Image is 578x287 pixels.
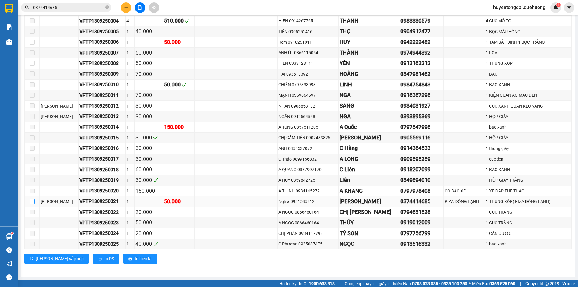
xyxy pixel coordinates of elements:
td: 0913516332 [399,239,444,249]
div: VPTP1309250017 [79,155,124,163]
span: Hỗ trợ kỹ thuật: [279,280,335,287]
span: Miền Nam [393,280,467,287]
div: 30.000 [135,144,162,152]
div: 70.000 [135,70,162,78]
td: LINH [339,80,399,90]
sup: 1 [11,232,13,234]
td: VPTP1309250021 [79,196,125,207]
div: 1 [126,188,134,194]
td: Liên [339,175,399,186]
button: file-add [135,2,145,13]
td: A LONG [339,154,399,164]
td: CHỊ VY [339,207,399,217]
td: TÝ SON [339,228,399,239]
td: C Hằng [339,143,399,154]
td: 0984754843 [399,80,444,90]
div: 1 [126,124,134,130]
div: VPTP1309250007 [79,49,124,57]
div: LINH [340,80,398,89]
div: VPTP1309250014 [79,123,124,131]
div: 1 HỘP GIẤY [486,113,570,120]
div: 0918207099 [400,165,443,174]
td: VPTP1309250010 [79,80,125,90]
div: VPTP1309250006 [79,38,124,46]
span: Cung cấp máy in - giấy in: [345,280,392,287]
td: VPTP1309250023 [79,217,125,228]
span: notification [6,261,12,267]
div: 0942222482 [400,38,443,46]
td: VPTP1309250013 [79,111,125,122]
td: TRẦN HƯƠNG [339,133,399,143]
button: plus [121,2,131,13]
div: 0983330579 [400,17,443,25]
td: VPTP1309250014 [79,122,125,133]
div: 1 XE ĐẠP THỂ THAO [486,188,570,194]
div: [PERSON_NAME] [340,133,398,142]
div: VPTP1309250022 [79,208,124,216]
span: sort-ascending [29,257,33,261]
button: caret-down [564,2,574,13]
td: VPTP1309250019 [79,175,125,186]
strong: 0369 525 060 [489,281,515,286]
div: VPTP1309250019 [79,176,124,184]
td: VPTP1309250005 [79,26,125,37]
div: 60.000 [135,165,162,174]
button: aim [149,2,159,13]
div: [PERSON_NAME] [41,198,77,205]
div: A THỊNH 0934145272 [278,188,337,194]
div: A Quốc [340,123,398,131]
div: VPTP1309250010 [79,81,124,88]
div: 1 [126,134,134,141]
td: VPTP1309250012 [79,101,125,111]
td: 0393895369 [399,111,444,122]
span: | [520,280,521,287]
div: 1 [126,220,134,226]
div: 1 [126,60,134,67]
span: search [25,5,29,10]
div: 1 bao xanh [486,241,570,247]
div: 20.000 [135,229,162,238]
td: VPTP1309250018 [79,164,125,175]
td: 0905569116 [399,133,444,143]
div: 0797978408 [400,187,443,195]
span: | [339,280,340,287]
div: 1 CĂN CƯỚC [486,230,570,237]
div: THỦY [340,218,398,227]
div: HIỀN 0914267765 [278,17,337,24]
td: 0909595259 [399,154,444,164]
div: 1 [126,209,134,215]
div: 0934031927 [400,101,443,110]
div: 1 HỘP GIẤY [486,134,570,141]
div: 1 CỤC TRẮNG [486,220,570,226]
div: 1 [126,156,134,162]
span: question-circle [6,247,12,253]
span: [PERSON_NAME] sắp xếp [36,255,84,262]
td: NGA [339,90,399,101]
img: logo-vxr [5,4,13,13]
div: 0919012009 [400,218,443,227]
div: 1 [126,39,134,45]
td: THỌ [339,26,399,37]
td: 0916367296 [399,90,444,101]
div: HUY [340,38,398,46]
div: 50.000 [135,48,162,57]
strong: 1900 633 818 [309,281,335,286]
div: 40.000 [135,240,162,248]
div: VPTP1309250009 [79,70,124,78]
div: CHỊ CẨM TIÊN 0902433826 [278,134,337,141]
span: Miền Bắc [472,280,515,287]
div: 1 [126,166,134,173]
td: 0904912477 [399,26,444,37]
div: 1 THÙNG XỐP [486,60,570,67]
td: VPTP1309250016 [79,143,125,154]
div: 1 [126,49,134,56]
td: 0913163212 [399,58,444,69]
div: 50.000 [135,218,162,227]
div: HOÀNG [340,70,398,78]
div: 0797547996 [400,123,443,131]
td: 0797978408 [399,186,444,196]
td: 0347981462 [399,69,444,80]
td: NGỌC [339,239,399,249]
div: 1 CỤC XANH QUẤN KEO VÀNG [486,103,570,109]
div: VPTP1309250008 [79,60,124,67]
